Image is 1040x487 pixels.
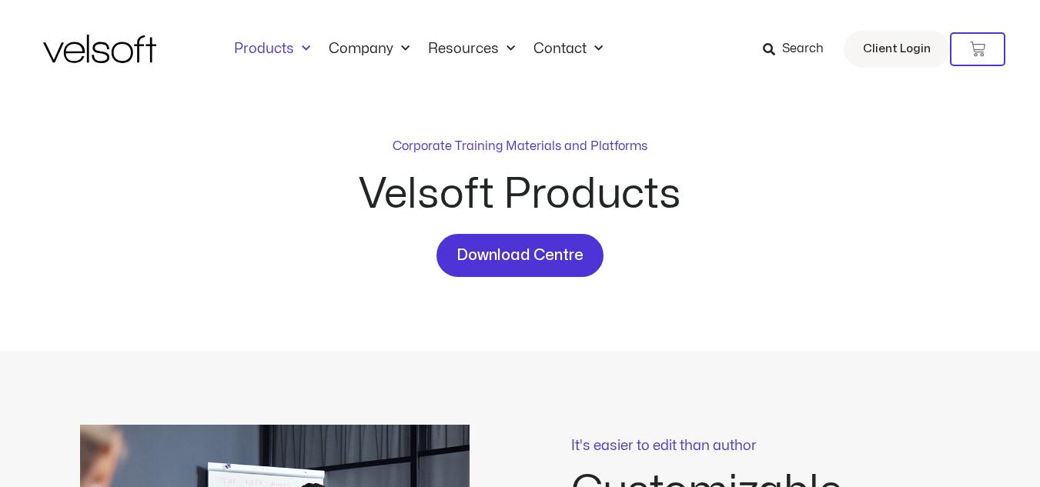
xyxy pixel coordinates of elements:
span: Download Centre [456,243,584,268]
span: Client Login [863,39,931,59]
p: It's easier to edit than author [571,439,961,453]
h2: Velsoft Products [243,174,798,215]
a: Download Centre [436,234,604,277]
img: Velsoft Training Materials [43,35,156,63]
a: ContactMenu Toggle [524,41,612,58]
a: ProductsMenu Toggle [225,41,319,58]
a: CompanyMenu Toggle [319,41,419,58]
p: Corporate Training Materials and Platforms [393,137,647,155]
nav: Menu [225,41,612,58]
span: Search [782,39,824,59]
a: Search [763,36,834,62]
a: ResourcesMenu Toggle [419,41,524,58]
a: Client Login [844,31,950,68]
